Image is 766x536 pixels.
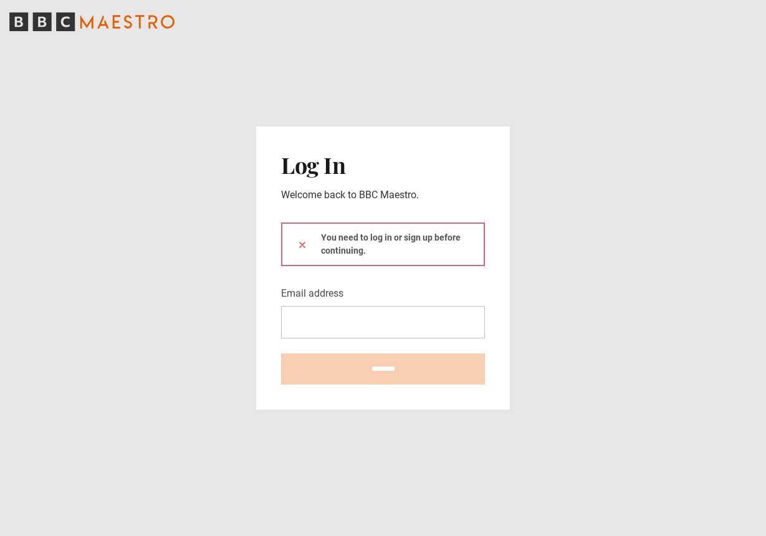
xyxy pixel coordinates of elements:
[281,188,485,203] p: Welcome back to BBC Maestro.
[281,286,343,301] label: Email address
[9,12,175,31] svg: BBC Maestro
[281,223,485,266] div: You need to log in or sign up before continuing.
[281,151,485,178] h2: Log In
